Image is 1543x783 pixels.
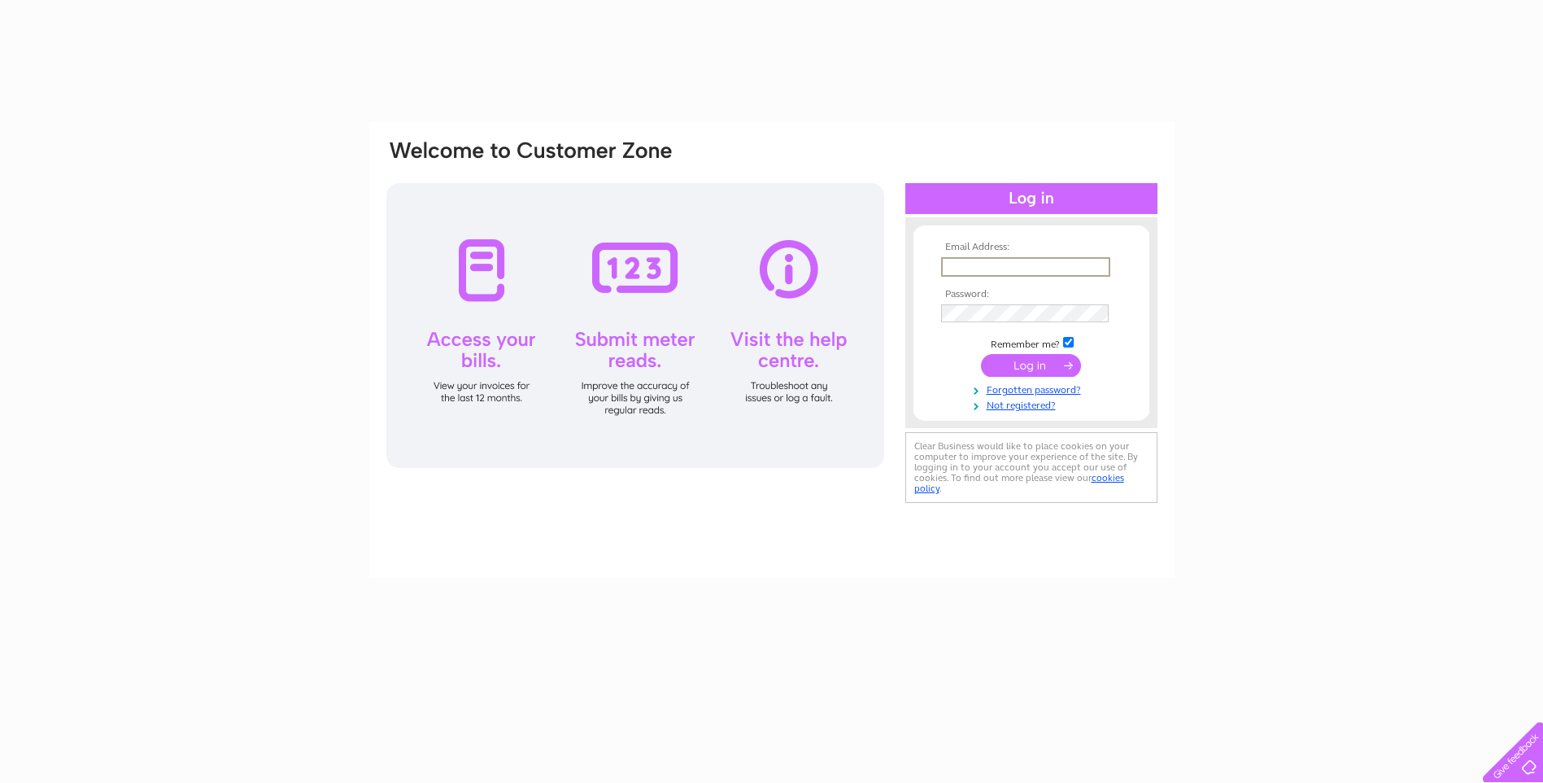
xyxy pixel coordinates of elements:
[914,472,1124,494] a: cookies policy
[941,381,1126,396] a: Forgotten password?
[937,242,1126,253] th: Email Address:
[937,289,1126,300] th: Password:
[905,432,1157,503] div: Clear Business would like to place cookies on your computer to improve your experience of the sit...
[937,335,1126,351] td: Remember me?
[981,354,1081,377] input: Submit
[941,396,1126,412] a: Not registered?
